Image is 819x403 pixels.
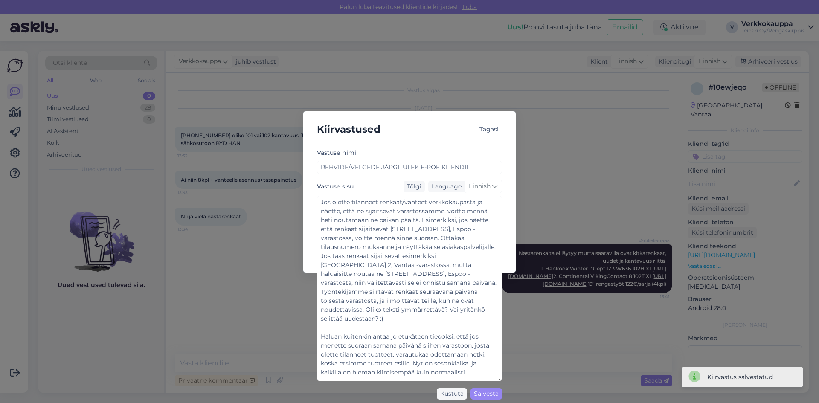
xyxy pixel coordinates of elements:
div: Language [428,182,462,191]
div: Tõlgi [404,181,425,192]
h5: Kiirvastused [317,122,380,137]
div: Salvesta [470,388,502,400]
input: Lisa vastuse nimi [317,161,502,174]
span: Finnish [469,182,491,191]
label: Vastuse sisu [317,182,354,191]
div: Kustuta [437,388,467,400]
textarea: Jos olette tilanneet renkaat/vanteet verkkokaupasta ja näette, että ne sijaitsevat varastossamme,... [317,196,502,381]
div: Tagasi [476,124,502,135]
label: Vastuse nimi [317,148,356,157]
